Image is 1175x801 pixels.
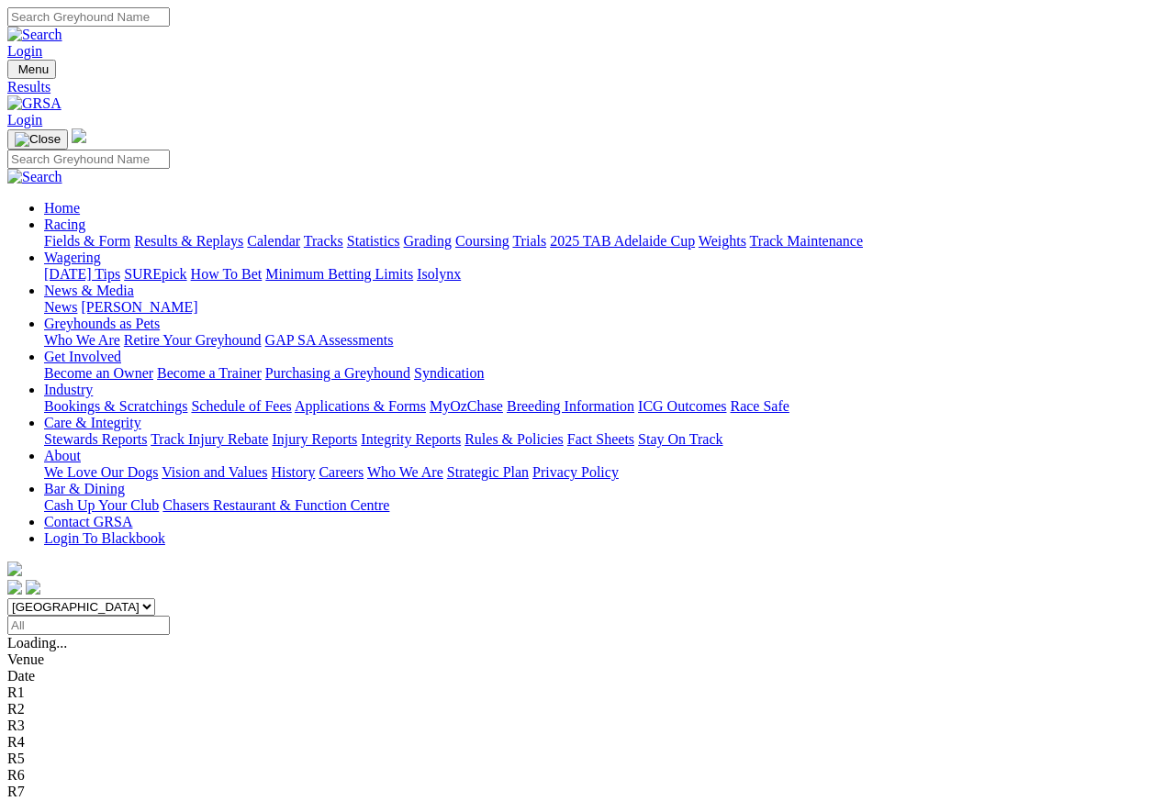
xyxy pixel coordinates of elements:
[44,497,1168,514] div: Bar & Dining
[44,365,153,381] a: Become an Owner
[44,431,147,447] a: Stewards Reports
[7,684,1168,701] div: R1
[162,464,267,480] a: Vision and Values
[464,431,564,447] a: Rules & Policies
[347,233,400,249] a: Statistics
[72,128,86,143] img: logo-grsa-white.png
[7,701,1168,718] div: R2
[532,464,619,480] a: Privacy Policy
[44,481,125,496] a: Bar & Dining
[265,365,410,381] a: Purchasing a Greyhound
[512,233,546,249] a: Trials
[417,266,461,282] a: Isolynx
[44,398,1168,415] div: Industry
[265,332,394,348] a: GAP SA Assessments
[44,250,101,265] a: Wagering
[44,266,1168,283] div: Wagering
[367,464,443,480] a: Who We Are
[7,784,1168,800] div: R7
[7,767,1168,784] div: R6
[44,464,1168,481] div: About
[699,233,746,249] a: Weights
[44,382,93,397] a: Industry
[319,464,364,480] a: Careers
[44,497,159,513] a: Cash Up Your Club
[124,266,186,282] a: SUREpick
[304,233,343,249] a: Tracks
[7,169,62,185] img: Search
[44,332,120,348] a: Who We Are
[265,266,413,282] a: Minimum Betting Limits
[638,398,726,414] a: ICG Outcomes
[44,299,1168,316] div: News & Media
[124,332,262,348] a: Retire Your Greyhound
[44,530,165,546] a: Login To Blackbook
[361,431,461,447] a: Integrity Reports
[7,95,62,112] img: GRSA
[507,398,634,414] a: Breeding Information
[7,150,170,169] input: Search
[7,129,68,150] button: Toggle navigation
[44,415,141,430] a: Care & Integrity
[44,233,130,249] a: Fields & Form
[18,62,49,76] span: Menu
[750,233,863,249] a: Track Maintenance
[7,616,170,635] input: Select date
[7,635,67,651] span: Loading...
[638,431,722,447] a: Stay On Track
[567,431,634,447] a: Fact Sheets
[455,233,509,249] a: Coursing
[44,217,85,232] a: Racing
[7,580,22,595] img: facebook.svg
[151,431,268,447] a: Track Injury Rebate
[271,464,315,480] a: History
[44,200,80,216] a: Home
[7,27,62,43] img: Search
[191,266,263,282] a: How To Bet
[7,718,1168,734] div: R3
[44,233,1168,250] div: Racing
[7,60,56,79] button: Toggle navigation
[44,514,132,529] a: Contact GRSA
[44,398,187,414] a: Bookings & Scratchings
[730,398,789,414] a: Race Safe
[404,233,452,249] a: Grading
[44,332,1168,349] div: Greyhounds as Pets
[134,233,243,249] a: Results & Replays
[26,580,40,595] img: twitter.svg
[7,7,170,27] input: Search
[7,651,1168,668] div: Venue
[414,365,484,381] a: Syndication
[157,365,262,381] a: Become a Trainer
[44,365,1168,382] div: Get Involved
[81,299,197,315] a: [PERSON_NAME]
[430,398,503,414] a: MyOzChase
[550,233,695,249] a: 2025 TAB Adelaide Cup
[44,349,121,364] a: Get Involved
[191,398,291,414] a: Schedule of Fees
[447,464,529,480] a: Strategic Plan
[7,751,1168,767] div: R5
[7,79,1168,95] a: Results
[44,283,134,298] a: News & Media
[44,464,158,480] a: We Love Our Dogs
[162,497,389,513] a: Chasers Restaurant & Function Centre
[7,562,22,576] img: logo-grsa-white.png
[272,431,357,447] a: Injury Reports
[15,132,61,147] img: Close
[295,398,426,414] a: Applications & Forms
[44,448,81,463] a: About
[7,734,1168,751] div: R4
[44,266,120,282] a: [DATE] Tips
[44,431,1168,448] div: Care & Integrity
[247,233,300,249] a: Calendar
[7,43,42,59] a: Login
[7,112,42,128] a: Login
[44,316,160,331] a: Greyhounds as Pets
[7,668,1168,684] div: Date
[44,299,77,315] a: News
